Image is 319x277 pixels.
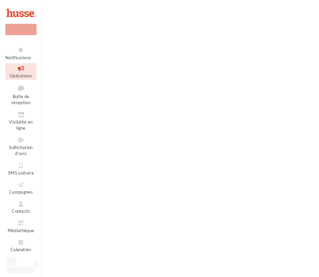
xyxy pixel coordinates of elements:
span: Campagnes [9,189,33,195]
div: Nouvelle campagne [5,24,37,35]
a: Calendrier [5,237,37,254]
span: Visibilité en ligne [9,119,33,131]
span: Calendrier [10,247,31,252]
span: Notifications [5,55,31,60]
a: Visibilité en ligne [5,110,37,132]
a: SMS unitaire [5,160,37,177]
a: Opérations [5,63,37,80]
a: Contacts [5,199,37,215]
a: Sollicitation d'avis [5,135,37,158]
span: Médiathèque [8,228,35,233]
span: SMS unitaire [8,170,34,176]
a: Boîte de réception [5,82,37,107]
span: Contacts [12,209,30,214]
a: Campagnes [5,180,37,196]
span: Sollicitation d'avis [9,145,33,156]
a: Médiathèque [5,218,37,234]
span: Boîte de réception [11,94,30,106]
span: Opérations [10,73,32,78]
